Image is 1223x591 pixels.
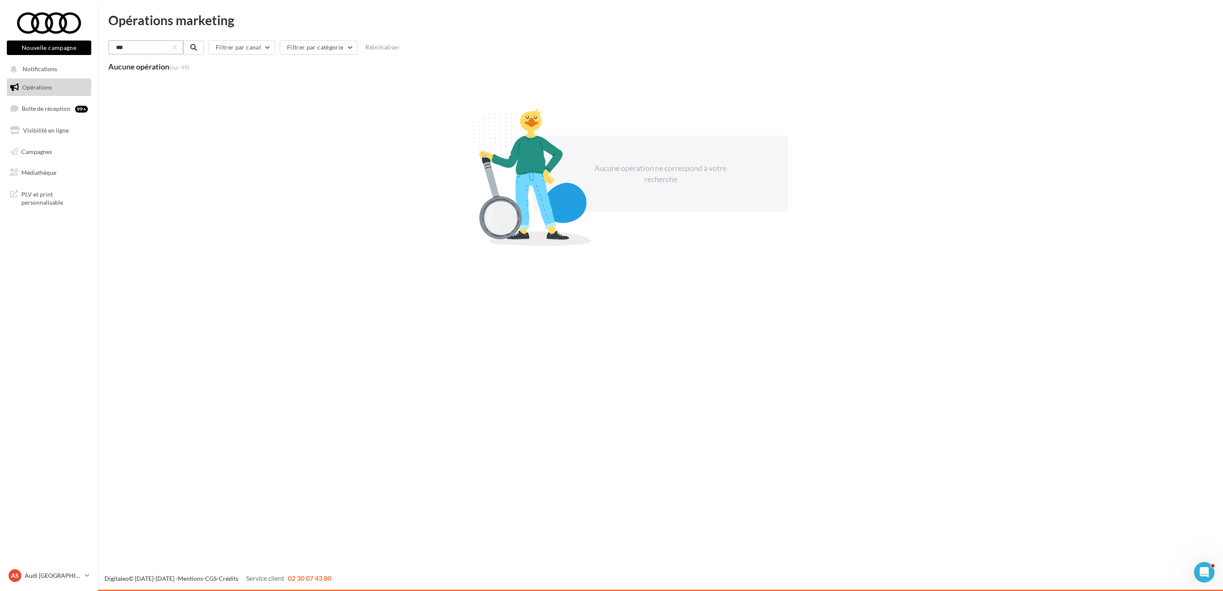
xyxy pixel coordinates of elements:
a: Visibilité en ligne [5,122,93,139]
a: Mentions [178,575,203,582]
a: Boîte de réception99+ [5,99,93,118]
button: Nouvelle campagne [7,41,91,55]
a: Campagnes [5,143,93,161]
a: CGS [205,575,217,582]
span: (sur 49) [169,64,189,71]
span: Campagnes [21,148,52,155]
button: Filtrer par canal [209,40,275,55]
span: AS [11,571,19,580]
div: Aucune opération ne correspond à votre recherche [587,163,734,185]
a: PLV et print personnalisable [5,185,93,210]
a: Opérations [5,78,93,96]
p: Audi [GEOGRAPHIC_DATA] [25,571,81,580]
span: © [DATE]-[DATE] - - - [104,575,331,582]
iframe: Intercom live chat [1194,562,1214,582]
span: Médiathèque [21,169,56,176]
div: Opérations marketing [108,14,1213,26]
button: Réinitialiser [362,42,403,52]
span: 02 30 07 43 80 [288,574,331,582]
a: Médiathèque [5,164,93,182]
span: Boîte de réception [22,105,70,112]
span: Visibilité en ligne [23,127,69,134]
span: PLV et print personnalisable [21,188,88,207]
a: AS Audi [GEOGRAPHIC_DATA] [7,568,91,584]
div: 99+ [75,106,88,113]
span: Service client [246,574,284,582]
span: Notifications [23,66,57,73]
span: Opérations [22,84,52,91]
a: Crédits [219,575,238,582]
a: Digitaleo [104,575,129,582]
div: Aucune opération [108,63,189,70]
button: Filtrer par catégorie [280,40,357,55]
